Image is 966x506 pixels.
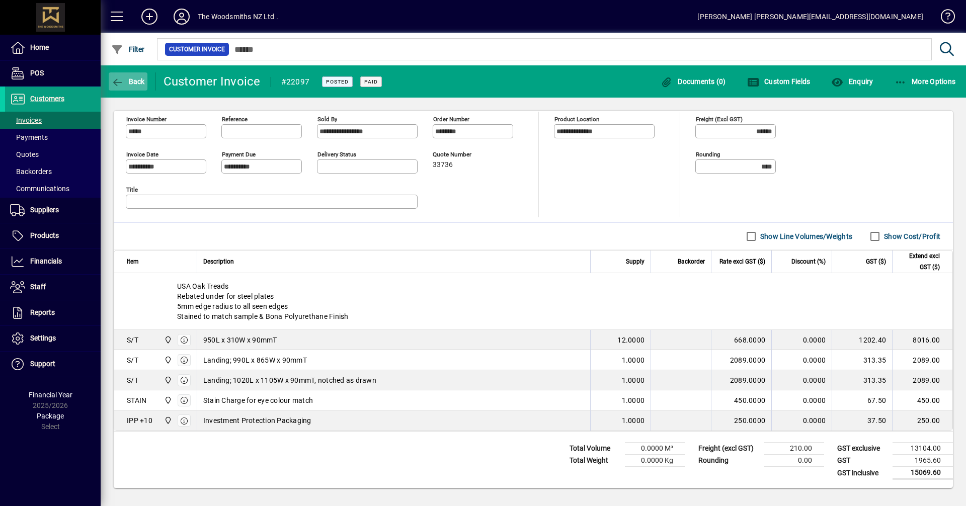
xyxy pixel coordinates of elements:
[717,375,765,385] div: 2089.0000
[5,61,101,86] a: POS
[882,231,940,241] label: Show Cost/Profit
[717,335,765,345] div: 668.0000
[5,352,101,377] a: Support
[126,116,167,123] mat-label: Invoice number
[109,72,147,91] button: Back
[899,250,940,273] span: Extend excl GST ($)
[895,77,956,86] span: More Options
[30,360,55,368] span: Support
[719,256,765,267] span: Rate excl GST ($)
[747,77,811,86] span: Custom Fields
[29,391,72,399] span: Financial Year
[771,350,832,370] td: 0.0000
[433,161,453,169] span: 33736
[661,77,726,86] span: Documents (0)
[37,412,64,420] span: Package
[127,375,138,385] div: S/T
[658,72,729,91] button: Documents (0)
[832,390,892,410] td: 67.50
[162,334,173,346] span: The Woodsmiths
[203,256,234,267] span: Description
[622,375,645,385] span: 1.0000
[892,330,952,350] td: 8016.00
[717,415,765,426] div: 250.0000
[127,395,146,405] div: STAIN
[717,395,765,405] div: 450.0000
[114,273,952,329] div: USA Oak Treads Rebated under for steel plates 5mm edge radius to all seen edges Stained to match ...
[164,73,261,90] div: Customer Invoice
[127,335,138,345] div: S/T
[203,355,307,365] span: Landing; 990L x 865W x 90mmT
[5,129,101,146] a: Payments
[162,415,173,426] span: The Woodsmiths
[162,355,173,366] span: The Woodsmiths
[758,231,852,241] label: Show Line Volumes/Weights
[10,185,69,193] span: Communications
[133,8,166,26] button: Add
[771,330,832,350] td: 0.0000
[693,443,764,455] td: Freight (excl GST)
[832,370,892,390] td: 313.35
[30,231,59,239] span: Products
[203,375,376,385] span: Landing; 1020L x 1105W x 90mmT, notched as drawn
[30,308,55,316] span: Reports
[10,150,39,158] span: Quotes
[111,77,145,86] span: Back
[697,9,923,25] div: [PERSON_NAME] [PERSON_NAME][EMAIL_ADDRESS][DOMAIN_NAME]
[717,355,765,365] div: 2089.0000
[326,78,349,85] span: Posted
[203,415,311,426] span: Investment Protection Packaging
[30,43,49,51] span: Home
[693,455,764,467] td: Rounding
[126,186,138,193] mat-label: Title
[222,116,248,123] mat-label: Reference
[317,116,337,123] mat-label: Sold by
[832,467,893,479] td: GST inclusive
[30,283,46,291] span: Staff
[109,40,147,58] button: Filter
[565,443,625,455] td: Total Volume
[893,443,953,455] td: 13104.00
[892,390,952,410] td: 450.00
[30,257,62,265] span: Financials
[433,116,469,123] mat-label: Order number
[317,151,356,158] mat-label: Delivery status
[678,256,705,267] span: Backorder
[745,72,813,91] button: Custom Fields
[5,249,101,274] a: Financials
[10,116,42,124] span: Invoices
[30,95,64,103] span: Customers
[791,256,826,267] span: Discount (%)
[166,8,198,26] button: Profile
[5,275,101,300] a: Staff
[5,326,101,351] a: Settings
[281,74,310,90] div: #22097
[829,72,875,91] button: Enquiry
[198,9,278,25] div: The Woodsmiths NZ Ltd .
[203,335,277,345] span: 950L x 310W x 90mmT
[892,370,952,390] td: 2089.00
[831,77,873,86] span: Enquiry
[5,223,101,248] a: Products
[933,2,953,35] a: Knowledge Base
[617,335,645,345] span: 12.0000
[30,69,44,77] span: POS
[5,112,101,129] a: Invoices
[101,72,156,91] app-page-header-button: Back
[832,350,892,370] td: 313.35
[169,44,225,54] span: Customer Invoice
[893,467,953,479] td: 15069.60
[10,133,48,141] span: Payments
[162,375,173,386] span: The Woodsmiths
[364,78,378,85] span: Paid
[866,256,886,267] span: GST ($)
[127,256,139,267] span: Item
[764,443,824,455] td: 210.00
[5,146,101,163] a: Quotes
[771,390,832,410] td: 0.0000
[5,35,101,60] a: Home
[832,330,892,350] td: 1202.40
[433,151,493,158] span: Quote number
[127,355,138,365] div: S/T
[554,116,599,123] mat-label: Product location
